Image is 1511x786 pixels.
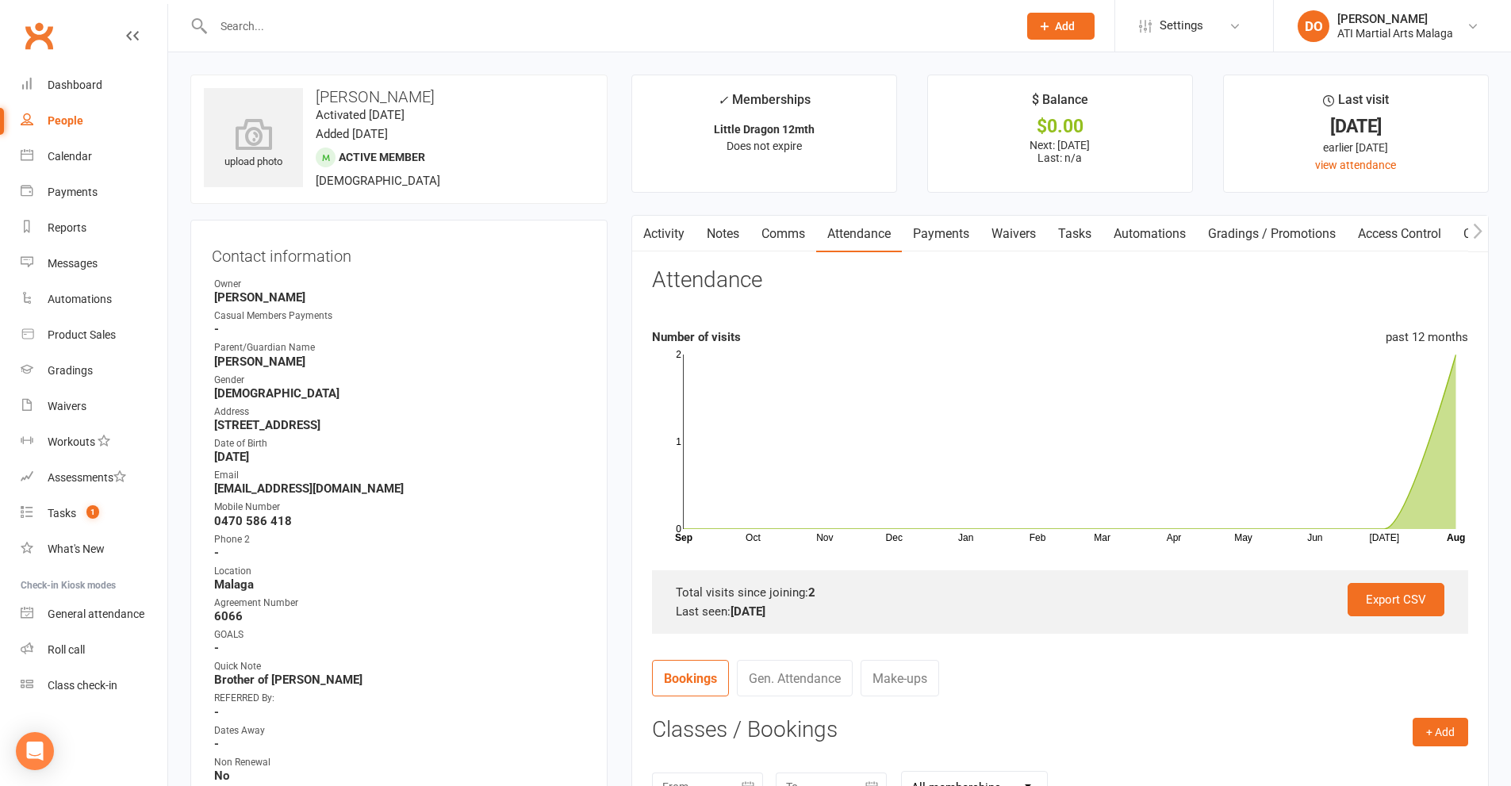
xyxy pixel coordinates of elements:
[652,718,1468,742] h3: Classes / Bookings
[214,405,586,420] div: Address
[214,468,586,483] div: Email
[339,151,425,163] span: Active member
[21,67,167,103] a: Dashboard
[48,328,116,341] div: Product Sales
[214,546,586,560] strong: -
[21,596,167,632] a: General attendance kiosk mode
[48,543,105,555] div: What's New
[737,660,853,696] a: Gen. Attendance
[316,174,440,188] span: [DEMOGRAPHIC_DATA]
[21,246,167,282] a: Messages
[718,90,811,119] div: Memberships
[48,679,117,692] div: Class check-in
[861,660,939,696] a: Make-ups
[942,139,1178,164] p: Next: [DATE] Last: n/a
[727,140,802,152] span: Does not expire
[214,596,586,611] div: Agreement Number
[214,532,586,547] div: Phone 2
[48,435,95,448] div: Workouts
[21,317,167,353] a: Product Sales
[48,186,98,198] div: Payments
[214,373,586,388] div: Gender
[214,481,586,496] strong: [EMAIL_ADDRESS][DOMAIN_NAME]
[714,123,815,136] strong: Little Dragon 12mth
[632,216,696,252] a: Activity
[212,241,586,265] h3: Contact information
[1160,8,1203,44] span: Settings
[21,632,167,668] a: Roll call
[816,216,902,252] a: Attendance
[214,723,586,738] div: Dates Away
[1055,20,1075,33] span: Add
[214,705,586,719] strong: -
[204,118,303,171] div: upload photo
[214,500,586,515] div: Mobile Number
[902,216,980,252] a: Payments
[48,257,98,270] div: Messages
[214,659,586,674] div: Quick Note
[1337,26,1453,40] div: ATI Martial Arts Malaga
[731,604,765,619] strong: [DATE]
[21,103,167,139] a: People
[21,531,167,567] a: What's New
[1348,583,1444,616] a: Export CSV
[214,673,586,687] strong: Brother of [PERSON_NAME]
[48,643,85,656] div: Roll call
[214,564,586,579] div: Location
[21,353,167,389] a: Gradings
[1027,13,1095,40] button: Add
[21,174,167,210] a: Payments
[21,389,167,424] a: Waivers
[1315,159,1396,171] a: view attendance
[48,608,144,620] div: General attendance
[1047,216,1103,252] a: Tasks
[48,79,102,91] div: Dashboard
[214,577,586,592] strong: Malaga
[21,210,167,246] a: Reports
[21,496,167,531] a: Tasks 1
[48,114,83,127] div: People
[48,471,126,484] div: Assessments
[676,602,1444,621] div: Last seen:
[21,139,167,174] a: Calendar
[48,150,92,163] div: Calendar
[652,268,762,293] h3: Attendance
[1347,216,1452,252] a: Access Control
[1103,216,1197,252] a: Automations
[214,627,586,642] div: GOALS
[214,322,586,336] strong: -
[48,507,76,520] div: Tasks
[214,355,586,369] strong: [PERSON_NAME]
[214,436,586,451] div: Date of Birth
[750,216,816,252] a: Comms
[696,216,750,252] a: Notes
[1238,118,1474,135] div: [DATE]
[214,755,586,770] div: Non Renewal
[214,450,586,464] strong: [DATE]
[652,330,741,344] strong: Number of visits
[1238,139,1474,156] div: earlier [DATE]
[214,309,586,324] div: Casual Members Payments
[21,424,167,460] a: Workouts
[214,691,586,706] div: REFERRED By:
[214,641,586,655] strong: -
[209,15,1007,37] input: Search...
[214,609,586,623] strong: 6066
[1197,216,1347,252] a: Gradings / Promotions
[48,364,93,377] div: Gradings
[16,732,54,770] div: Open Intercom Messenger
[1298,10,1329,42] div: DO
[214,290,586,305] strong: [PERSON_NAME]
[1337,12,1453,26] div: [PERSON_NAME]
[86,505,99,519] span: 1
[21,668,167,704] a: Class kiosk mode
[21,282,167,317] a: Automations
[1413,718,1468,746] button: + Add
[1032,90,1088,118] div: $ Balance
[1386,328,1468,347] div: past 12 months
[214,340,586,355] div: Parent/Guardian Name
[48,293,112,305] div: Automations
[21,460,167,496] a: Assessments
[19,16,59,56] a: Clubworx
[48,400,86,412] div: Waivers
